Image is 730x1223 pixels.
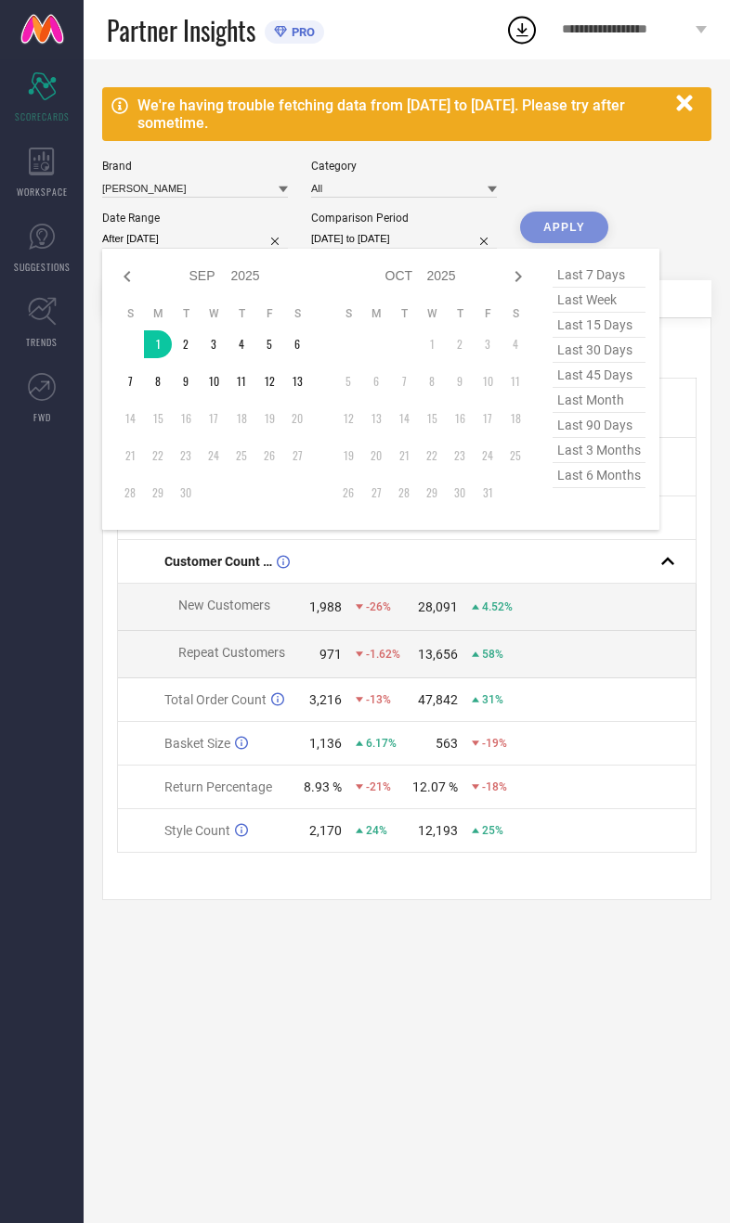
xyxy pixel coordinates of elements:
span: 4.52% [482,600,513,613]
td: Wed Oct 01 2025 [418,330,446,358]
div: 13,656 [418,647,458,662]
div: Brand [102,160,288,173]
div: We're having trouble fetching data from [DATE] to [DATE]. Please try after sometime. [137,97,667,132]
span: New Customers [178,598,270,612]
input: Select date range [102,229,288,249]
span: -18% [482,780,507,793]
td: Sun Sep 14 2025 [116,405,144,432]
td: Wed Oct 29 2025 [418,479,446,507]
span: Return Percentage [164,779,272,794]
td: Tue Sep 30 2025 [172,479,200,507]
td: Sat Sep 27 2025 [283,442,311,470]
td: Thu Oct 09 2025 [446,367,474,395]
div: Next month [507,265,529,288]
td: Sat Oct 25 2025 [502,442,529,470]
td: Mon Sep 22 2025 [144,442,172,470]
td: Tue Oct 07 2025 [390,367,418,395]
div: 3,216 [309,692,342,707]
span: FWD [33,410,51,424]
th: Monday [144,306,172,321]
th: Tuesday [172,306,200,321]
span: -13% [366,693,391,706]
span: 25% [482,824,503,837]
span: -19% [482,737,507,750]
th: Wednesday [418,306,446,321]
td: Sat Oct 04 2025 [502,330,529,358]
td: Wed Sep 17 2025 [200,405,228,432]
th: Sunday [116,306,144,321]
td: Fri Oct 03 2025 [474,330,502,358]
span: Basket Size [164,736,230,751]
div: 563 [436,736,458,751]
td: Tue Sep 09 2025 [172,367,200,395]
span: last 3 months [553,438,645,463]
span: 58% [482,648,503,661]
td: Thu Sep 18 2025 [228,405,255,432]
span: last month [553,388,645,413]
span: last 7 days [553,263,645,288]
div: 47,842 [418,692,458,707]
td: Fri Oct 17 2025 [474,405,502,432]
td: Sat Sep 06 2025 [283,330,311,358]
td: Mon Oct 20 2025 [362,442,390,470]
th: Monday [362,306,390,321]
td: Thu Sep 11 2025 [228,367,255,395]
td: Thu Sep 25 2025 [228,442,255,470]
span: -26% [366,600,391,613]
th: Saturday [283,306,311,321]
td: Sat Oct 11 2025 [502,367,529,395]
span: WORKSPACE [17,185,68,199]
td: Sat Oct 18 2025 [502,405,529,432]
td: Fri Sep 26 2025 [255,442,283,470]
td: Thu Oct 30 2025 [446,479,474,507]
div: 2,170 [309,823,342,838]
div: 8.93 % [304,779,342,794]
td: Wed Sep 10 2025 [200,367,228,395]
td: Sun Sep 21 2025 [116,442,144,470]
span: last 30 days [553,338,645,363]
th: Thursday [446,306,474,321]
td: Thu Sep 04 2025 [228,330,255,358]
div: Comparison Period [311,212,497,225]
span: 6.17% [366,737,397,750]
td: Sun Oct 26 2025 [334,479,362,507]
td: Thu Oct 16 2025 [446,405,474,432]
span: PRO [287,25,315,39]
span: 24% [366,824,387,837]
td: Sun Oct 12 2025 [334,405,362,432]
span: Partner Insights [107,11,255,49]
span: last 6 months [553,463,645,488]
td: Sun Oct 05 2025 [334,367,362,395]
td: Fri Sep 19 2025 [255,405,283,432]
td: Sun Sep 28 2025 [116,479,144,507]
span: last 90 days [553,413,645,438]
span: last 45 days [553,363,645,388]
div: 1,136 [309,736,342,751]
td: Mon Oct 13 2025 [362,405,390,432]
td: Fri Sep 12 2025 [255,367,283,395]
div: 12,193 [418,823,458,838]
td: Mon Sep 29 2025 [144,479,172,507]
td: Mon Sep 08 2025 [144,367,172,395]
th: Friday [255,306,283,321]
td: Tue Oct 28 2025 [390,479,418,507]
td: Thu Oct 02 2025 [446,330,474,358]
td: Sat Sep 13 2025 [283,367,311,395]
td: Wed Oct 22 2025 [418,442,446,470]
td: Sat Sep 20 2025 [283,405,311,432]
th: Wednesday [200,306,228,321]
td: Sun Sep 07 2025 [116,367,144,395]
span: last 15 days [553,313,645,338]
td: Fri Oct 31 2025 [474,479,502,507]
div: 28,091 [418,599,458,614]
div: Category [311,160,497,173]
th: Friday [474,306,502,321]
span: SCORECARDS [15,109,70,123]
td: Wed Sep 03 2025 [200,330,228,358]
td: Tue Sep 02 2025 [172,330,200,358]
td: Mon Sep 01 2025 [144,330,172,358]
td: Fri Oct 10 2025 [474,367,502,395]
div: 971 [319,647,342,662]
td: Tue Oct 21 2025 [390,442,418,470]
td: Tue Sep 23 2025 [172,442,200,470]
